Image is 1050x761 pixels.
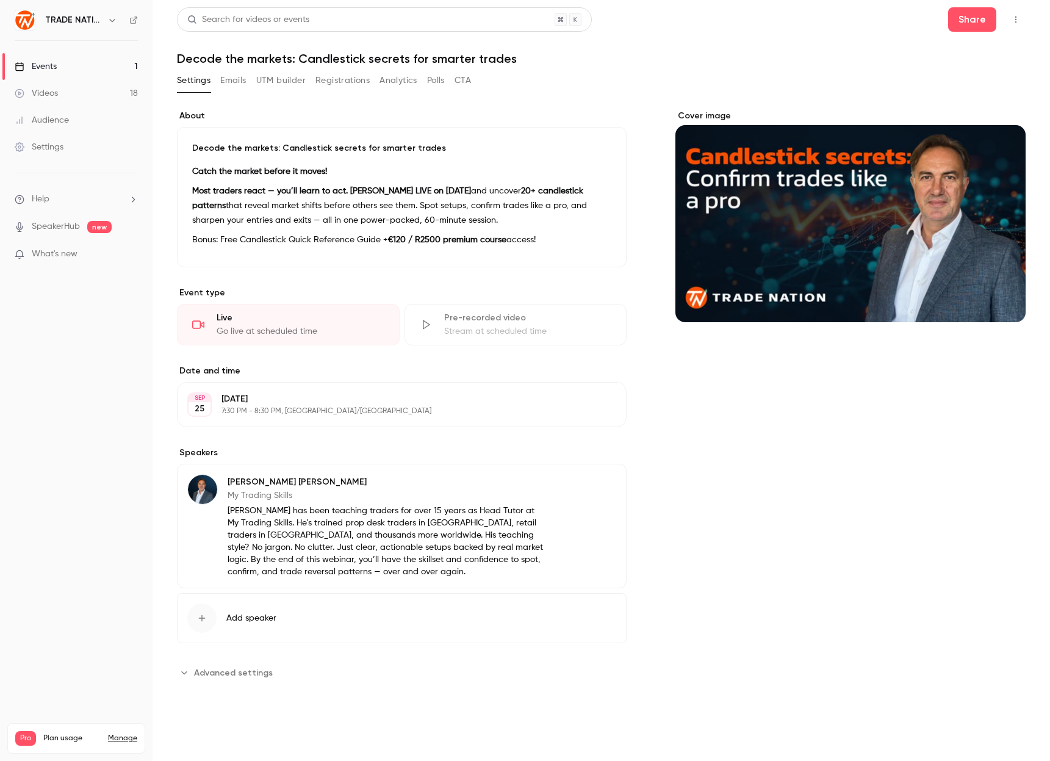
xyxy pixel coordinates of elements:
div: Go live at scheduled time [217,325,384,337]
div: Settings [15,141,63,153]
button: Analytics [379,71,417,90]
div: Pre-recorded video [444,312,612,324]
button: Polls [427,71,445,90]
div: Videos [15,87,58,99]
div: Stream at scheduled time [444,325,612,337]
a: SpeakerHub [32,220,80,233]
button: CTA [455,71,471,90]
h1: Decode the markets: Candlestick secrets for smarter trades [177,51,1026,66]
label: Speakers [177,447,627,459]
strong: Most traders react — you’ll learn to act. [PERSON_NAME] LIVE on [DATE] [192,187,471,195]
button: Emails [220,71,246,90]
button: Settings [177,71,210,90]
button: Add speaker [177,593,627,643]
label: Date and time [177,365,627,377]
span: What's new [32,248,77,261]
span: Plan usage [43,734,101,743]
section: Advanced settings [177,663,627,682]
div: Philip Konchar[PERSON_NAME] [PERSON_NAME]My Trading Skills[PERSON_NAME] has been teaching traders... [177,464,627,588]
p: Decode the markets: Candlestick secrets for smarter trades [192,142,611,154]
div: Live [217,312,384,324]
section: Cover image [675,110,1026,322]
span: Pro [15,731,36,746]
img: Philip Konchar [188,475,217,504]
p: Event type [177,287,627,299]
p: 25 [195,403,204,415]
p: 7:30 PM - 8:30 PM, [GEOGRAPHIC_DATA]/[GEOGRAPHIC_DATA] [221,406,562,416]
div: Events [15,60,57,73]
h6: TRADE NATION [45,14,102,26]
span: Advanced settings [194,666,273,679]
span: Help [32,193,49,206]
strong: Catch the market before it moves! [192,167,327,176]
button: Share [948,7,996,32]
button: UTM builder [256,71,306,90]
label: Cover image [675,110,1026,122]
a: Manage [108,734,137,743]
button: Advanced settings [177,663,280,682]
button: Registrations [315,71,370,90]
div: Audience [15,114,69,126]
p: Bonus: Free Candlestick Quick Reference Guide + access! [192,233,611,247]
p: and uncover that reveal market shifts before others see them. Spot setups, confirm trades like a ... [192,184,611,228]
label: About [177,110,627,122]
div: LiveGo live at scheduled time [177,304,400,345]
div: Pre-recorded videoStream at scheduled time [405,304,627,345]
p: [PERSON_NAME] [PERSON_NAME] [228,476,547,488]
img: TRADE NATION [15,10,35,30]
span: Add speaker [226,612,276,624]
li: help-dropdown-opener [15,193,138,206]
p: [PERSON_NAME] has been teaching traders for over 15 years as Head Tutor at My Trading Skills. He’... [228,505,547,578]
div: SEP [189,394,210,402]
p: [DATE] [221,393,562,405]
p: My Trading Skills [228,489,547,502]
div: Search for videos or events [187,13,309,26]
span: new [87,221,112,233]
strong: €120 / R2500 premium course [388,236,506,244]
